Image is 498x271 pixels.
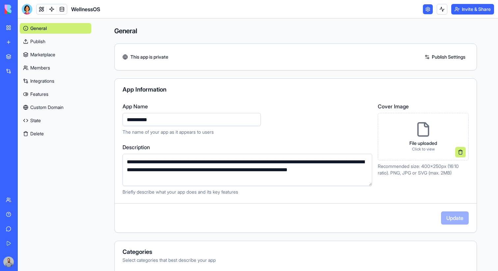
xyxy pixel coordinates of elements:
[20,23,91,34] a: General
[20,128,91,139] button: Delete
[409,147,437,152] p: Click to view
[123,143,372,151] label: Description
[451,4,494,14] button: Invite & Share
[123,87,469,93] div: App Information
[123,102,370,110] label: App Name
[20,89,91,99] a: Features
[3,257,14,267] img: image_123650291_bsq8ao.jpg
[378,163,469,176] p: Recommended size: 400x250px (16:10 ratio). PNG, JPG or SVG (max. 2MB)
[123,257,469,263] div: Select categories that best describe your app
[421,52,469,62] a: Publish Settings
[20,76,91,86] a: Integrations
[71,5,100,13] span: WellnessOS
[20,115,91,126] a: State
[123,189,372,195] p: Briefly describe what your app does and its key features
[20,36,91,47] a: Publish
[114,26,477,36] h4: General
[20,63,91,73] a: Members
[20,102,91,113] a: Custom Domain
[123,249,469,255] div: Categories
[5,5,45,14] img: logo
[409,140,437,147] p: File uploaded
[123,129,370,135] p: The name of your app as it appears to users
[20,49,91,60] a: Marketplace
[130,54,168,60] span: This app is private
[378,113,469,160] div: File uploadedClick to view
[378,102,469,110] label: Cover Image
